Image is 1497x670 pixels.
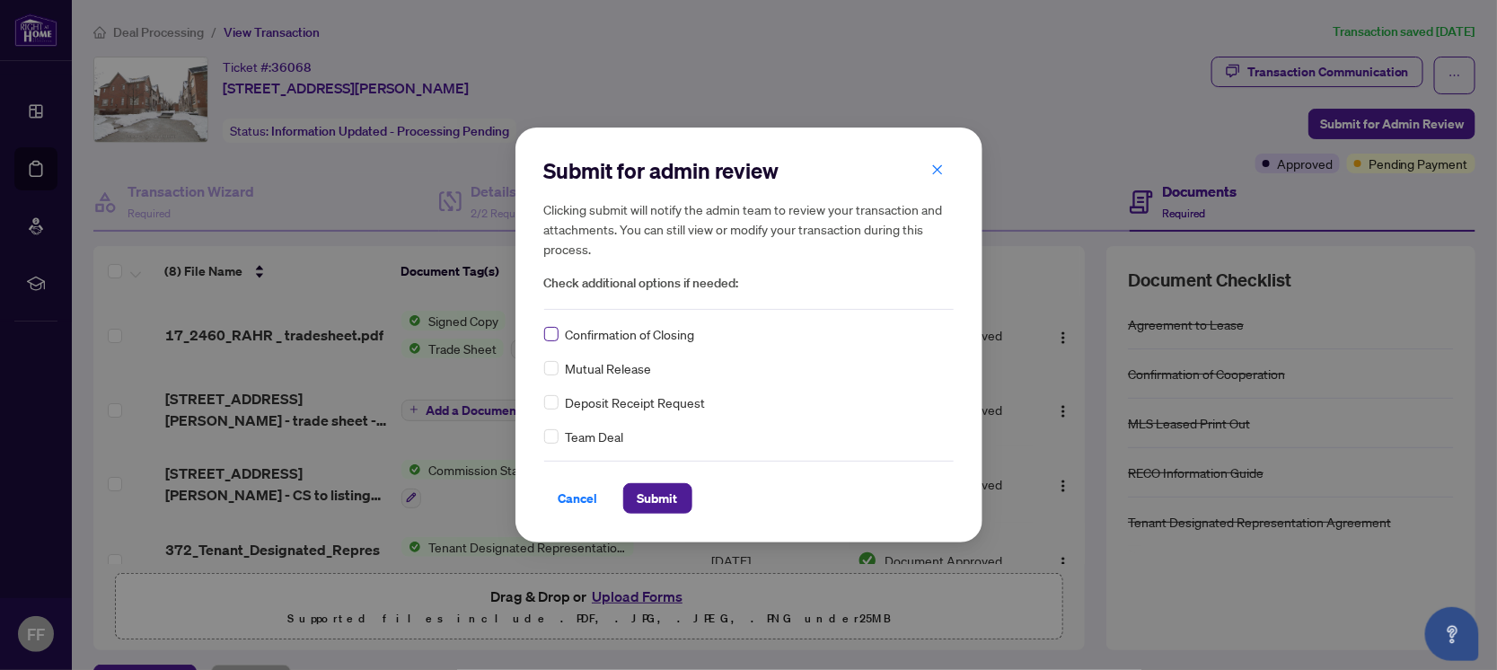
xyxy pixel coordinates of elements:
span: Mutual Release [566,358,652,378]
h2: Submit for admin review [544,156,954,185]
span: Cancel [559,484,598,513]
span: Submit [638,484,678,513]
span: Team Deal [566,427,624,446]
span: Check additional options if needed: [544,273,954,294]
button: Cancel [544,483,612,514]
button: Submit [623,483,692,514]
span: Confirmation of Closing [566,324,695,344]
span: Deposit Receipt Request [566,392,706,412]
h5: Clicking submit will notify the admin team to review your transaction and attachments. You can st... [544,199,954,259]
button: Open asap [1425,607,1479,661]
span: close [931,163,944,176]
